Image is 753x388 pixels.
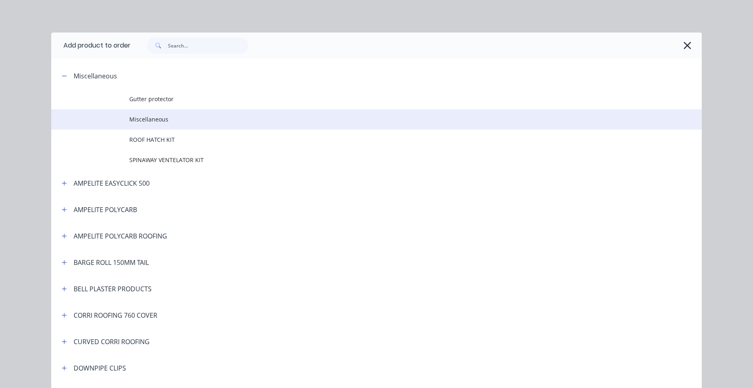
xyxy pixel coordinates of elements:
div: CURVED CORRI ROOFING [74,337,150,347]
div: BELL PLASTER PRODUCTS [74,284,152,294]
div: AMPELITE POLYCARB [74,205,137,215]
input: Search... [168,37,248,54]
span: Miscellaneous [129,115,587,124]
div: AMPELITE POLYCARB ROOFING [74,231,167,241]
div: AMPELITE EASYCLICK 500 [74,178,150,188]
div: Add product to order [51,33,131,59]
span: SPINAWAY VENTELATOR KIT [129,156,587,164]
div: Miscellaneous [74,71,117,81]
span: Gutter protector [129,95,587,103]
div: DOWNPIPE CLIPS [74,363,126,373]
div: CORRI ROOFING 760 COVER [74,310,157,320]
div: BARGE ROLL 150MM TAIL [74,258,149,267]
span: ROOF HATCH KIT [129,135,587,144]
